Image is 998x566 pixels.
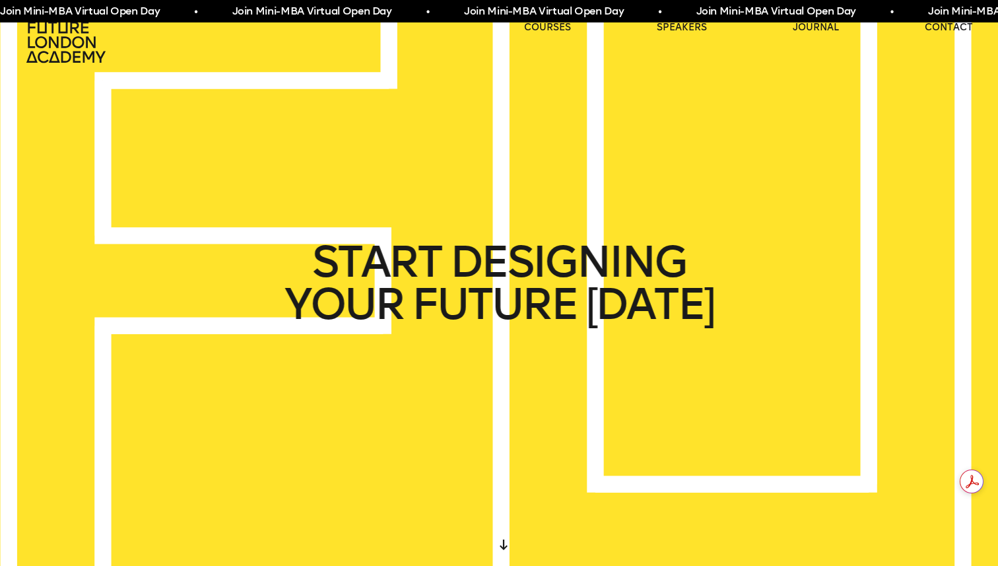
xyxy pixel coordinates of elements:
[194,4,197,20] span: •
[793,21,839,34] a: journal
[524,21,571,34] a: courses
[450,241,686,283] span: DESIGNING
[657,21,707,34] a: speakers
[312,241,442,283] span: START
[925,21,973,34] a: contact
[658,4,661,20] span: •
[890,4,894,20] span: •
[426,4,430,20] span: •
[585,283,714,326] span: [DATE]
[412,283,577,326] span: FUTURE
[284,283,403,326] span: YOUR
